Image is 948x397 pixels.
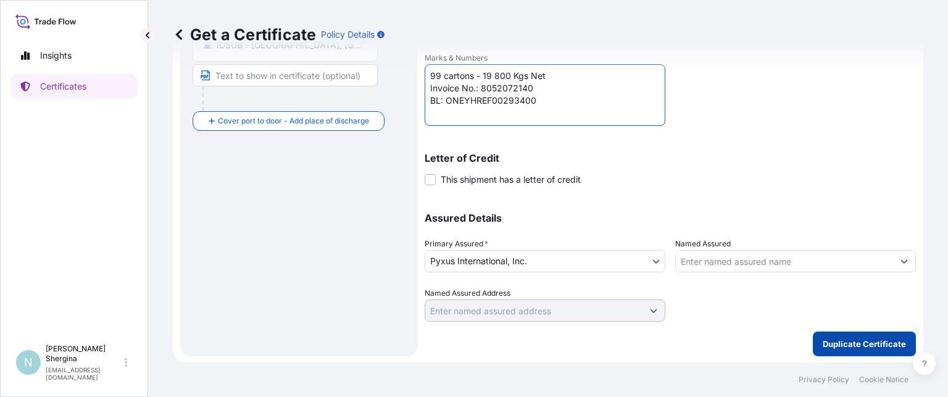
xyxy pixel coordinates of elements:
p: Certificates [40,80,86,93]
span: N [24,356,33,369]
textarea: 99 cartons - 19 800 Kgs Net Invoice No.: 8052072133 BL: ONEYHREF00292300 [425,64,665,126]
label: Named Assured Address [425,287,510,299]
button: Show suggestions [893,250,915,272]
span: Primary Assured [425,238,488,250]
input: Named Assured Address [425,299,642,322]
a: Certificates [10,74,138,99]
p: Insights [40,49,72,62]
label: Named Assured [675,238,731,250]
input: Text to appear on certificate [193,64,378,86]
p: Get a Certificate [173,25,316,44]
button: Cover port to door - Add place of discharge [193,111,385,131]
span: This shipment has a letter of credit [441,173,581,186]
span: Cover port to door - Add place of discharge [218,115,369,127]
p: [PERSON_NAME] Shergina [46,344,122,364]
a: Insights [10,43,138,68]
p: Policy Details [321,28,375,41]
p: Duplicate Certificate [823,338,906,350]
input: Assured Name [676,250,893,272]
p: Letter of Credit [425,153,916,163]
button: Show suggestions [642,299,665,322]
a: Privacy Policy [799,375,849,385]
p: [EMAIL_ADDRESS][DOMAIN_NAME] [46,366,122,381]
p: Assured Details [425,213,916,223]
span: Pyxus International, Inc. [430,255,527,267]
button: Pyxus International, Inc. [425,250,665,272]
button: Duplicate Certificate [813,332,916,356]
a: Cookie Notice [859,375,908,385]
